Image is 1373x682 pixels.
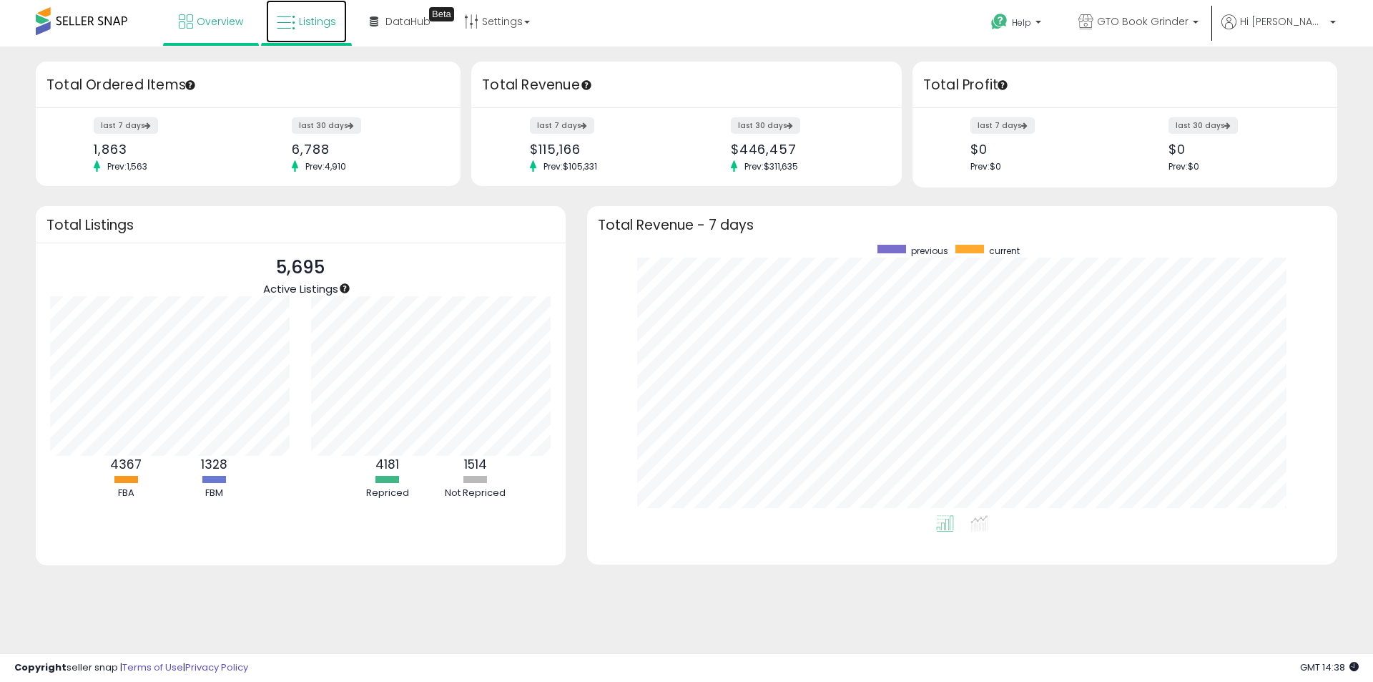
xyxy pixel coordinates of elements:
[1168,117,1238,134] label: last 30 days
[375,456,399,473] b: 4181
[989,245,1020,257] span: current
[990,13,1008,31] i: Get Help
[1097,14,1189,29] span: GTO Book Grinder
[429,7,454,21] div: Tooltip anchor
[433,487,518,500] div: Not Repriced
[970,160,1001,172] span: Prev: $0
[1168,160,1199,172] span: Prev: $0
[1240,14,1326,29] span: Hi [PERSON_NAME]
[263,254,338,281] p: 5,695
[100,160,154,172] span: Prev: 1,563
[184,79,197,92] div: Tooltip anchor
[1221,14,1336,47] a: Hi [PERSON_NAME]
[94,117,158,134] label: last 7 days
[171,487,257,500] div: FBM
[598,220,1327,230] h3: Total Revenue - 7 days
[292,117,361,134] label: last 30 days
[1168,142,1312,157] div: $0
[385,14,430,29] span: DataHub
[292,142,435,157] div: 6,788
[970,117,1035,134] label: last 7 days
[923,75,1327,95] h3: Total Profit
[201,456,227,473] b: 1328
[298,160,353,172] span: Prev: 4,910
[530,142,676,157] div: $115,166
[536,160,604,172] span: Prev: $105,331
[482,75,891,95] h3: Total Revenue
[299,14,336,29] span: Listings
[970,142,1114,157] div: $0
[110,456,142,473] b: 4367
[94,142,237,157] div: 1,863
[731,142,877,157] div: $446,457
[197,14,243,29] span: Overview
[46,75,450,95] h3: Total Ordered Items
[83,487,169,500] div: FBA
[1012,16,1031,29] span: Help
[580,79,593,92] div: Tooltip anchor
[911,245,948,257] span: previous
[737,160,805,172] span: Prev: $311,635
[996,79,1009,92] div: Tooltip anchor
[731,117,800,134] label: last 30 days
[46,220,555,230] h3: Total Listings
[464,456,487,473] b: 1514
[530,117,594,134] label: last 7 days
[345,487,430,500] div: Repriced
[338,282,351,295] div: Tooltip anchor
[263,281,338,296] span: Active Listings
[980,2,1055,47] a: Help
